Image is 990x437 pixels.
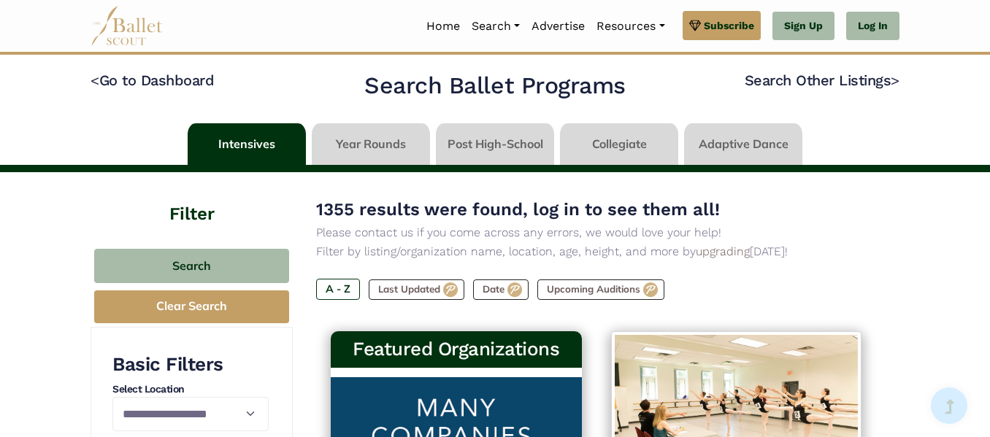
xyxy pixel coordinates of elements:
h3: Featured Organizations [342,337,570,362]
h4: Select Location [112,382,269,397]
li: Intensives [185,123,309,165]
a: <Go to Dashboard [91,71,214,89]
a: Resources [591,11,670,42]
p: Filter by listing/organization name, location, age, height, and more by [DATE]! [316,242,876,261]
a: Subscribe [683,11,761,40]
a: Search [466,11,526,42]
button: Search [94,249,289,283]
p: Please contact us if you come across any errors, we would love your help! [316,223,876,242]
a: Search Other Listings> [745,71,899,89]
span: Subscribe [704,18,754,34]
li: Post High-School [433,123,557,165]
label: Upcoming Auditions [537,279,664,300]
h2: Search Ballet Programs [364,71,625,101]
label: Last Updated [369,279,464,300]
li: Adaptive Dance [681,123,805,165]
a: Advertise [526,11,591,42]
a: Sign Up [772,12,834,41]
code: > [891,71,899,89]
h3: Basic Filters [112,352,269,377]
li: Year Rounds [309,123,433,165]
button: Clear Search [94,290,289,323]
code: < [91,71,99,89]
li: Collegiate [557,123,681,165]
img: gem.svg [689,18,701,34]
label: A - Z [316,279,360,299]
h4: Filter [91,172,293,227]
a: upgrading [696,244,750,258]
span: 1355 results were found, log in to see them all! [316,199,720,220]
a: Log In [846,12,899,41]
label: Date [473,279,529,300]
a: Home [421,11,466,42]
